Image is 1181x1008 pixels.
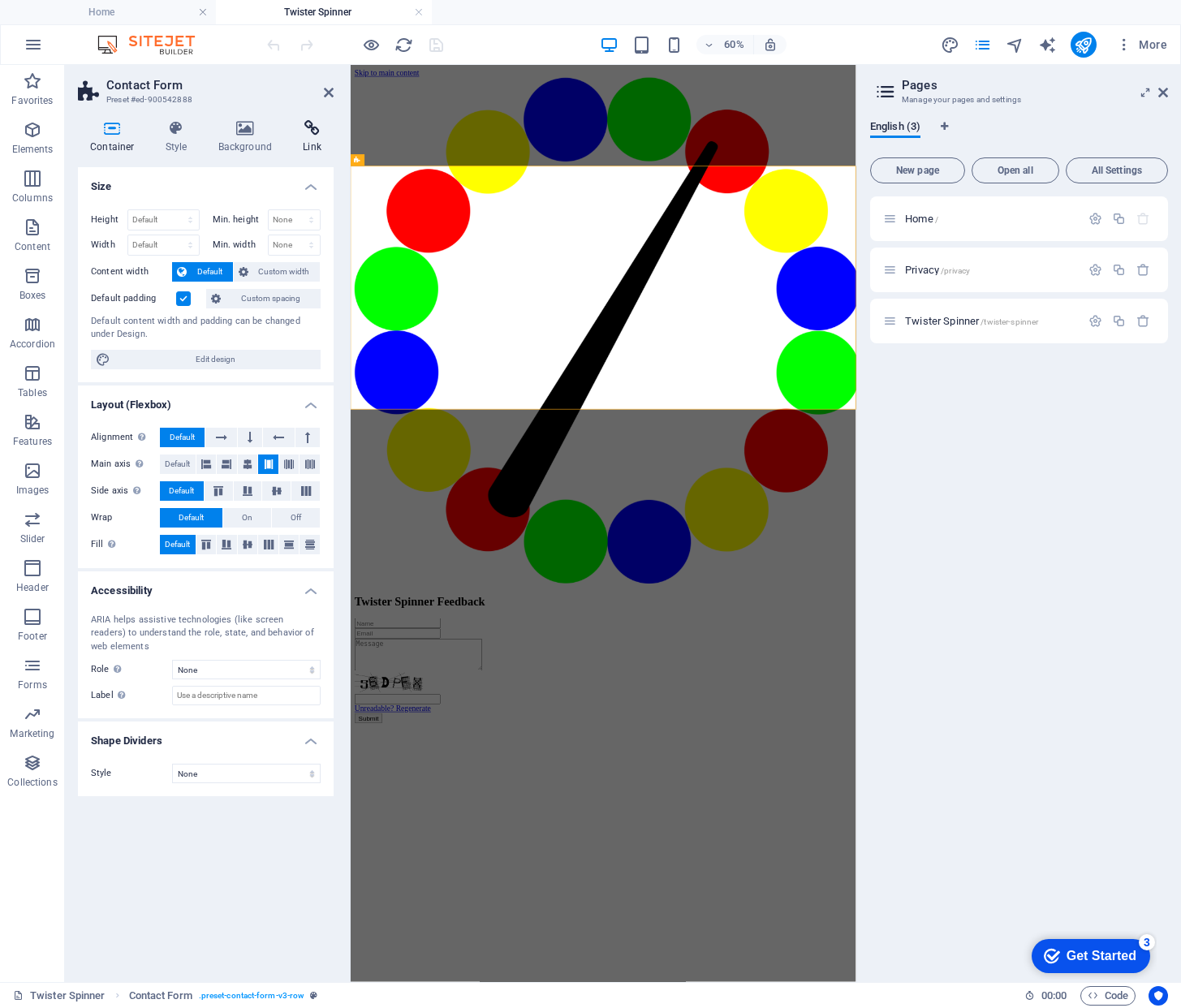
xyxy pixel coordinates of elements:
[91,535,160,554] label: Fill
[199,986,304,1006] span: . preset-contact-form-v3-row
[7,776,57,789] p: Collections
[973,35,993,54] button: pages
[106,78,334,93] h2: Contact Form
[170,428,195,447] span: Default
[206,120,291,154] h4: Background
[696,35,754,54] button: 60%
[1066,157,1168,183] button: All Settings
[1006,36,1024,54] i: Navigator
[91,660,126,679] span: Role
[900,316,1080,326] div: Twister Spinner/twister-spinner
[93,35,215,54] img: Editor Logo
[721,35,747,54] h6: 60%
[12,192,53,205] p: Columns
[91,614,321,654] div: ARIA helps assistive technologies (like screen readers) to understand the role, state, and behavi...
[941,35,960,54] button: design
[129,986,192,1006] span: Click to select. Double-click to edit
[1006,35,1025,54] button: navigator
[291,120,334,154] h4: Link
[91,315,321,342] div: Default content width and padding can be changed under Design.
[15,240,50,253] p: Content
[1088,314,1102,328] div: Settings
[1071,32,1097,58] button: publish
[91,262,172,282] label: Content width
[1112,263,1126,277] div: Duplicate
[91,454,160,474] label: Main axis
[941,36,959,54] i: Design (Ctrl+Alt+Y)
[361,35,381,54] button: Click here to leave preview mode and continue editing
[1110,32,1174,58] button: More
[78,120,153,154] h4: Container
[1074,36,1093,54] i: Publish
[115,350,316,369] span: Edit design
[1088,212,1102,226] div: Settings
[6,939,150,956] input: Email
[20,532,45,545] p: Slider
[48,18,118,32] div: Get Started
[91,508,160,528] label: Wrap
[870,120,1168,151] div: Language Tabs
[213,215,268,224] label: Min. height
[1038,36,1057,54] i: AI Writer
[78,386,334,415] h4: Layout (Flexbox)
[1136,314,1150,328] div: Remove
[242,508,252,528] span: On
[870,157,965,183] button: New page
[172,686,321,705] input: Use a descriptive name
[10,338,55,351] p: Accordion
[91,350,321,369] button: Edit design
[902,93,1136,107] h3: Manage your pages and settings
[272,508,320,528] button: Off
[1038,35,1058,54] button: text_generator
[206,289,321,308] button: Custom spacing
[13,8,131,42] div: Get Started 3 items remaining, 40% complete
[213,240,268,249] label: Min. width
[900,213,1080,224] div: Home/
[291,508,301,528] span: Off
[78,571,334,601] h4: Accessibility
[981,317,1038,326] span: /twister-spinner
[253,262,316,282] span: Custom width
[1080,986,1136,1006] button: Code
[935,215,938,224] span: /
[13,435,52,448] p: Features
[877,166,958,175] span: New page
[18,630,47,643] p: Footer
[1088,986,1128,1006] span: Code
[153,120,206,154] h4: Style
[905,264,970,276] span: Click to open page
[1149,986,1168,1006] button: Usercentrics
[19,289,46,302] p: Boxes
[1024,986,1067,1006] h6: Session time
[16,484,50,497] p: Images
[1041,986,1067,1006] span: 00 00
[18,386,47,399] p: Tables
[905,315,1038,327] span: Click to open page
[902,78,1168,93] h2: Pages
[172,262,233,282] button: Default
[91,240,127,249] label: Width
[973,36,992,54] i: Pages (Ctrl+Alt+S)
[1136,263,1150,277] div: Remove
[16,581,49,594] p: Header
[18,678,47,691] p: Forms
[160,428,205,447] button: Default
[1112,212,1126,226] div: Duplicate
[905,213,938,225] span: Click to open page
[12,143,54,156] p: Elements
[941,266,970,275] span: /privacy
[165,454,190,474] span: Default
[1073,166,1161,175] span: All Settings
[6,6,114,20] a: Skip to main content
[216,3,432,21] h4: Twister Spinner
[11,94,53,107] p: Favorites
[78,167,334,196] h4: Size
[78,722,334,751] h4: Shape Dividers
[91,686,172,705] label: Label
[6,922,150,939] input: Name
[394,36,413,54] i: Reload page
[91,289,176,308] label: Default padding
[160,454,196,474] button: Default
[169,481,194,501] span: Default
[91,768,112,778] span: Style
